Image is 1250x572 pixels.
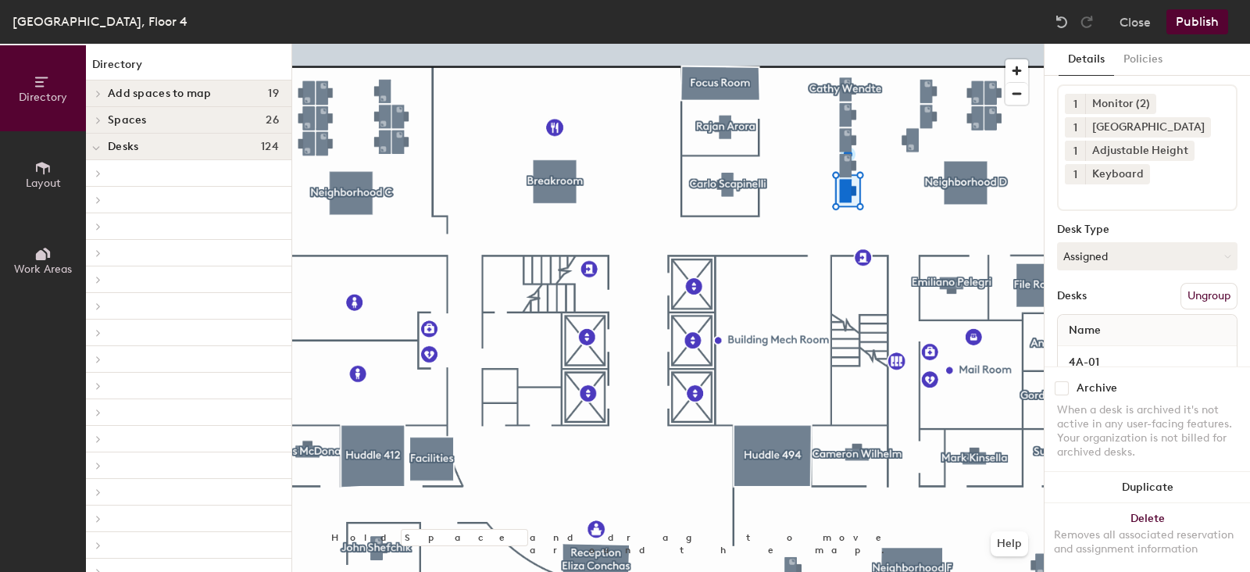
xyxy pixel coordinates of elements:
button: Ungroup [1180,283,1237,309]
button: 1 [1065,141,1085,161]
input: Unnamed desk [1061,351,1234,373]
button: 1 [1065,117,1085,138]
div: Desk Type [1057,223,1237,236]
span: Layout [26,177,61,190]
img: Undo [1054,14,1070,30]
button: 1 [1065,94,1085,114]
button: Policies [1114,44,1172,76]
div: [GEOGRAPHIC_DATA], Floor 4 [12,12,187,31]
span: Add spaces to map [108,88,212,100]
button: Details [1059,44,1114,76]
button: DeleteRemoves all associated reservation and assignment information [1045,503,1250,572]
div: Keyboard [1085,164,1150,184]
span: Name [1061,316,1109,345]
span: Directory [19,91,67,104]
span: 1 [1073,143,1077,159]
span: Spaces [108,114,147,127]
button: Duplicate [1045,472,1250,503]
span: 124 [261,141,279,153]
span: 1 [1073,96,1077,113]
img: Redo [1079,14,1095,30]
button: Publish [1166,9,1228,34]
span: Desks [108,141,138,153]
button: 1 [1065,164,1085,184]
span: 19 [268,88,279,100]
span: 26 [266,114,279,127]
h1: Directory [86,56,291,80]
button: Close [1120,9,1151,34]
div: Archive [1077,382,1117,395]
div: When a desk is archived it's not active in any user-facing features. Your organization is not bil... [1057,403,1237,459]
button: Assigned [1057,242,1237,270]
span: 1 [1073,120,1077,136]
div: Monitor (2) [1085,94,1156,114]
div: Desks [1057,290,1087,302]
div: Adjustable Height [1085,141,1195,161]
button: Help [991,531,1028,556]
span: 1 [1073,166,1077,183]
div: [GEOGRAPHIC_DATA] [1085,117,1211,138]
span: Work Areas [14,263,72,276]
div: Removes all associated reservation and assignment information [1054,528,1241,556]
